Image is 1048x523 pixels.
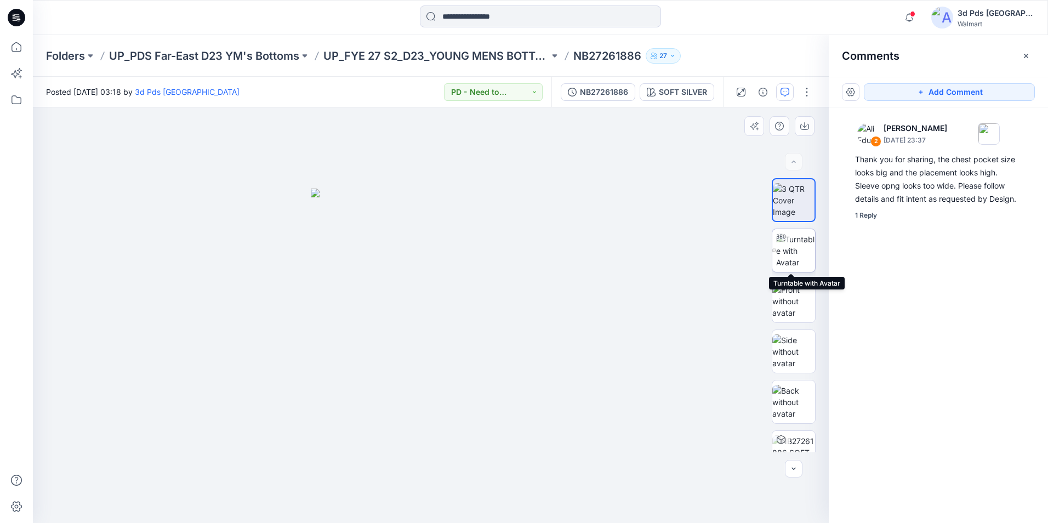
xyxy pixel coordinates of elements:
img: eyJhbGciOiJIUzI1NiIsImtpZCI6IjAiLCJzbHQiOiJzZXMiLCJ0eXAiOiJKV1QifQ.eyJkYXRhIjp7InR5cGUiOiJzdG9yYW... [311,189,551,523]
p: [PERSON_NAME] [884,122,947,135]
img: Ali Eduardo [857,123,879,145]
button: NB27261886 [561,83,635,101]
h2: Comments [842,49,899,62]
img: Front without avatar [772,284,815,319]
button: SOFT SILVER [640,83,714,101]
p: 27 [659,50,667,62]
a: Folders [46,48,85,64]
a: UP_FYE 27 S2_D23_YOUNG MENS BOTTOMS PDS/[GEOGRAPHIC_DATA] [323,48,549,64]
button: Add Comment [864,83,1035,101]
p: [DATE] 23:37 [884,135,947,146]
div: 1 Reply [855,210,877,221]
span: Posted [DATE] 03:18 by [46,86,240,98]
div: 2 [870,136,881,147]
img: Back without avatar [772,385,815,419]
button: Details [754,83,772,101]
a: UP_PDS Far-East D23 YM's Bottoms [109,48,299,64]
div: Thank you for sharing, the chest pocket size looks big and the placement looks high. Sleeve opng ... [855,153,1022,206]
div: SOFT SILVER [659,86,707,98]
p: NB27261886 [573,48,641,64]
img: NB27261886 SOFT SILVER [772,435,815,470]
a: 3d Pds [GEOGRAPHIC_DATA] [135,87,240,96]
img: Side without avatar [772,334,815,369]
img: Turntable with Avatar [776,234,815,268]
button: 27 [646,48,681,64]
div: NB27261886 [580,86,628,98]
div: Walmart [958,20,1034,28]
img: 3 QTR Cover Image [773,183,815,218]
div: 3d Pds [GEOGRAPHIC_DATA] [958,7,1034,20]
img: avatar [931,7,953,29]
